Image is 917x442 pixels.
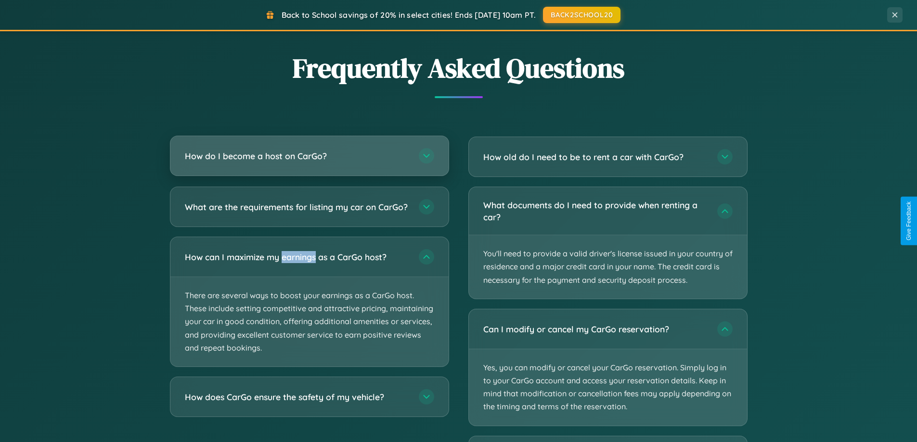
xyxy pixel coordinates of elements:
h3: Can I modify or cancel my CarGo reservation? [483,323,708,335]
h3: What are the requirements for listing my car on CarGo? [185,201,409,213]
h2: Frequently Asked Questions [170,50,748,87]
h3: What documents do I need to provide when renting a car? [483,199,708,223]
h3: How do I become a host on CarGo? [185,150,409,162]
h3: How does CarGo ensure the safety of my vehicle? [185,391,409,403]
div: Give Feedback [905,202,912,240]
h3: How old do I need to be to rent a car with CarGo? [483,151,708,163]
h3: How can I maximize my earnings as a CarGo host? [185,251,409,263]
p: There are several ways to boost your earnings as a CarGo host. These include setting competitive ... [170,277,449,366]
button: BACK2SCHOOL20 [543,7,620,23]
span: Back to School savings of 20% in select cities! Ends [DATE] 10am PT. [282,10,536,20]
p: Yes, you can modify or cancel your CarGo reservation. Simply log in to your CarGo account and acc... [469,349,747,426]
p: You'll need to provide a valid driver's license issued in your country of residence and a major c... [469,235,747,299]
